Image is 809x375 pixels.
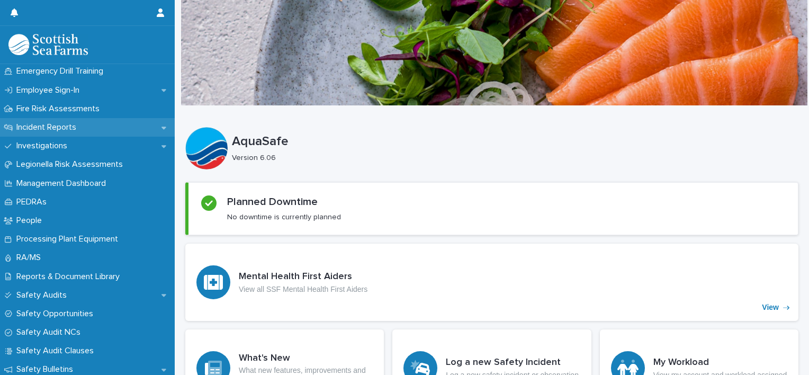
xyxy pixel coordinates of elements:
[12,122,85,132] p: Incident Reports
[12,272,128,282] p: Reports & Document Library
[227,212,341,222] p: No downtime is currently planned
[12,309,102,319] p: Safety Opportunities
[239,353,373,364] h3: What's New
[12,85,88,95] p: Employee Sign-In
[12,141,76,151] p: Investigations
[12,216,50,226] p: People
[12,364,82,374] p: Safety Bulletins
[185,244,798,321] a: View
[12,66,112,76] p: Emergency Drill Training
[12,346,102,356] p: Safety Audit Clauses
[12,253,49,263] p: RA/MS
[12,159,131,169] p: Legionella Risk Assessments
[239,285,367,294] p: View all SSF Mental Health First Aiders
[446,357,579,369] h3: Log a new Safety Incident
[239,271,367,283] h3: Mental Health First Aiders
[232,134,794,149] p: AquaSafe
[8,34,88,55] img: bPIBxiqnSb2ggTQWdOVV
[12,234,127,244] p: Processing Plant Equipment
[12,197,55,207] p: PEDRAs
[232,154,790,163] p: Version 6.06
[12,290,75,300] p: Safety Audits
[12,327,89,337] p: Safety Audit NCs
[762,303,779,312] p: View
[12,104,108,114] p: Fire Risk Assessments
[227,195,318,208] h2: Planned Downtime
[653,357,787,369] h3: My Workload
[12,178,114,189] p: Management Dashboard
